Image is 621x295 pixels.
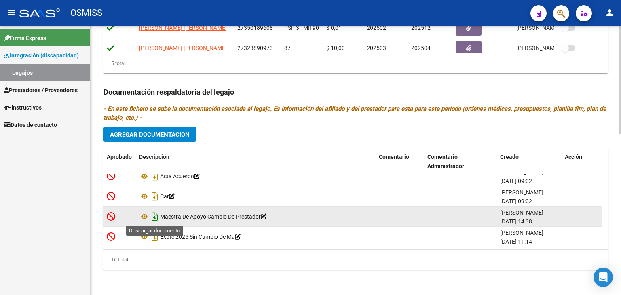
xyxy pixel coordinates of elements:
[326,45,345,51] span: $ 10,00
[139,230,372,243] div: Expte 2025 Sin Cambio De Ma
[284,45,291,51] span: 87
[500,230,543,236] span: [PERSON_NAME]
[562,148,602,175] datatable-header-cell: Acción
[139,170,372,183] div: Acta Acuerdo
[4,86,78,95] span: Prestadores / Proveedores
[139,45,227,51] span: [PERSON_NAME] [PERSON_NAME]
[107,154,132,160] span: Aprobado
[150,230,160,243] i: Descargar documento
[497,148,562,175] datatable-header-cell: Creado
[103,105,606,121] i: - En este fichero se sube la documentación asociada al legajo. Es información del afiliado y del ...
[6,8,16,17] mat-icon: menu
[500,189,543,196] span: [PERSON_NAME]
[139,210,372,223] div: Maestra De Apoyo Cambio De Prestador
[500,178,532,184] span: [DATE] 09:02
[516,25,580,31] span: [PERSON_NAME] [DATE]
[139,154,169,160] span: Descripción
[594,268,613,287] div: Open Intercom Messenger
[367,25,386,31] span: 202502
[500,218,532,225] span: [DATE] 14:38
[237,45,273,51] span: 27323890973
[150,210,160,223] i: Descargar documento
[103,148,136,175] datatable-header-cell: Aprobado
[4,34,46,42] span: Firma Express
[103,127,196,142] button: Agregar Documentacion
[4,51,79,60] span: Integración (discapacidad)
[4,103,42,112] span: Instructivos
[605,8,615,17] mat-icon: person
[500,169,543,175] span: [PERSON_NAME]
[411,25,431,31] span: 202512
[237,25,273,31] span: 27350189608
[379,154,409,160] span: Comentario
[424,148,497,175] datatable-header-cell: Comentario Administrador
[284,25,319,31] span: PSP 3 - MII 90
[411,45,431,51] span: 202504
[150,190,160,203] i: Descargar documento
[500,198,532,204] span: [DATE] 09:02
[376,148,424,175] datatable-header-cell: Comentario
[64,4,102,22] span: - OSMISS
[136,148,376,175] datatable-header-cell: Descripción
[516,45,580,51] span: [PERSON_NAME] [DATE]
[500,238,532,245] span: [DATE] 11:14
[150,170,160,183] i: Descargar documento
[103,86,608,98] h3: Documentación respaldatoria del legajo
[103,255,128,264] div: 16 total
[367,45,386,51] span: 202503
[139,190,372,203] div: Car
[326,25,342,31] span: $ 0,01
[500,209,543,216] span: [PERSON_NAME]
[139,25,227,31] span: [PERSON_NAME] [PERSON_NAME]
[110,131,190,138] span: Agregar Documentacion
[427,154,464,169] span: Comentario Administrador
[103,59,125,68] div: 5 total
[500,154,519,160] span: Creado
[4,120,57,129] span: Datos de contacto
[565,154,582,160] span: Acción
